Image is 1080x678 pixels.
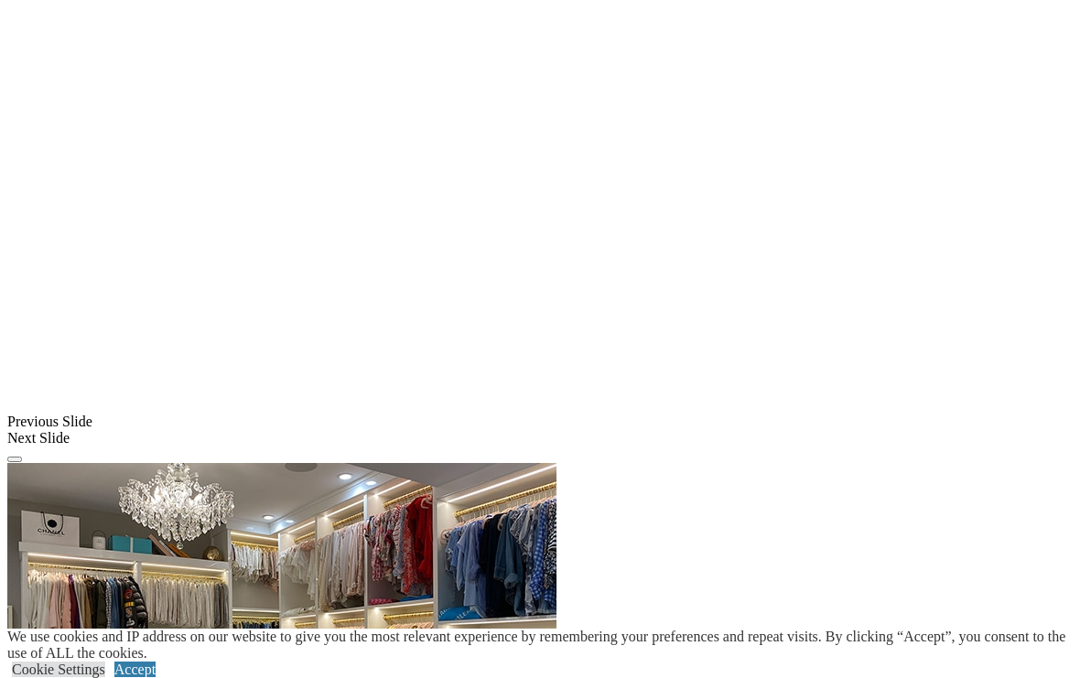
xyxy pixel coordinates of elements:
[7,629,1080,662] div: We use cookies and IP address on our website to give you the most relevant experience by remember...
[7,430,1073,447] div: Next Slide
[7,414,1073,430] div: Previous Slide
[7,457,22,462] button: Click here to pause slide show
[12,662,105,677] a: Cookie Settings
[114,662,156,677] a: Accept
